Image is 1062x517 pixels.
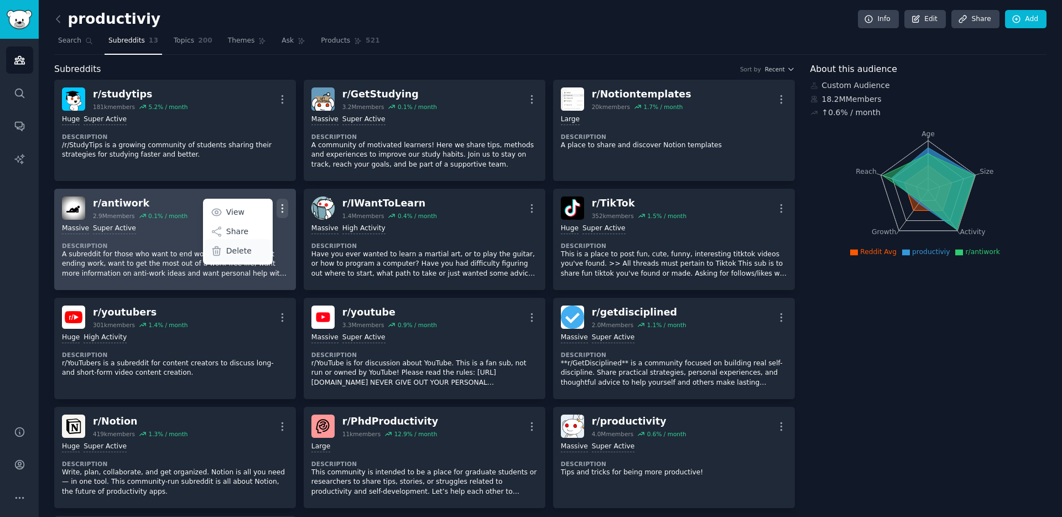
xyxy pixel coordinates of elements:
img: productivity [561,415,584,438]
div: r/ youtube [342,306,437,319]
dt: Description [561,242,787,250]
img: antiwork [62,197,85,220]
a: PhdProductivityr/PhdProductivity11kmembers12.9% / monthLargeDescriptionThis community is intended... [304,407,545,508]
span: Ask [282,36,294,46]
tspan: Growth [872,228,896,236]
a: youtubersr/youtubers301kmembers1.4% / monthHugeHigh ActivityDescriptionr/YouTubers is a subreddit... [54,298,296,399]
div: Huge [62,115,80,125]
div: 1.1 % / month [647,321,686,329]
dt: Description [311,242,538,250]
p: **r/GetDisciplined** is a community focused on building real self-discipline. Share practical str... [561,359,787,388]
p: This community is intended to be a place for graduate students or researchers to share tips, stor... [311,468,538,497]
div: 181k members [93,103,135,111]
div: r/ Notiontemplates [592,87,691,101]
img: Notion [62,415,85,438]
p: A place to share and discover Notion templates [561,141,787,151]
div: Custom Audience [810,80,1047,91]
tspan: Size [980,167,993,175]
p: r/YouTube is for discussion about YouTube. This is a fan sub, not run or owned by YouTube! Please... [311,359,538,388]
dt: Description [311,460,538,468]
div: 1.4 % / month [148,321,188,329]
dt: Description [311,133,538,141]
dt: Description [561,460,787,468]
tspan: Reach [856,167,877,175]
span: Reddit Avg [860,248,897,256]
div: Super Active [582,224,626,234]
div: Super Active [592,333,635,343]
div: 419k members [93,430,135,438]
span: Subreddits [54,63,101,76]
div: Massive [561,333,588,343]
div: 1.3 % / month [148,430,188,438]
a: Notiontemplatesr/Notiontemplates20kmembers1.7% / monthLargeDescriptionA place to share and discov... [553,80,795,181]
span: About this audience [810,63,897,76]
img: PhdProductivity [311,415,335,438]
a: TikTokr/TikTok352kmembers1.5% / monthHugeSuper ActiveDescriptionThis is a place to post fun, cute... [553,189,795,290]
div: 12.9 % / month [394,430,438,438]
div: 4.0M members [592,430,634,438]
a: Topics200 [170,32,216,55]
div: 18.2M Members [810,94,1047,105]
dt: Description [561,351,787,359]
div: Super Active [84,115,127,125]
span: productiviy [912,248,950,256]
div: Huge [561,224,579,234]
span: Topics [174,36,194,46]
a: Products521 [317,32,383,55]
p: Write, plan, collaborate, and get organized. Notion is all you need — in one tool. This community... [62,468,288,497]
div: r/ TikTok [592,197,686,210]
div: 2.9M members [93,212,135,220]
a: getdisciplinedr/getdisciplined2.0Mmembers1.1% / monthMassiveSuper ActiveDescription**r/GetDiscipl... [553,298,795,399]
tspan: Age [922,130,935,138]
div: Massive [311,333,339,343]
a: Share [951,10,999,29]
div: 0.1 % / month [398,103,437,111]
a: Subreddits13 [105,32,162,55]
div: Massive [311,115,339,125]
div: r/ antiwork [93,197,188,210]
a: View [205,200,270,224]
div: 3.3M members [342,321,384,329]
div: 5.2 % / month [148,103,188,111]
div: r/ IWantToLearn [342,197,437,210]
a: productivityr/productivity4.0Mmembers0.6% / monthMassiveSuper ActiveDescriptionTips and tricks fo... [553,407,795,508]
div: r/ getdisciplined [592,306,686,319]
span: r/antiwork [965,248,999,256]
img: youtubers [62,306,85,329]
img: TikTok [561,197,584,220]
div: 301k members [93,321,135,329]
div: r/ PhdProductivity [342,415,438,428]
a: GetStudyingr/GetStudying3.2Mmembers0.1% / monthMassiveSuper ActiveDescriptionA community of motiv... [304,80,545,181]
a: IWantToLearnr/IWantToLearn1.4Mmembers0.4% / monthMassiveHigh ActivityDescriptionHave you ever wan... [304,189,545,290]
div: 0.6 % / month [647,430,686,438]
div: 1.4M members [342,212,384,220]
div: Super Active [93,224,136,234]
div: High Activity [342,224,386,234]
h2: productiviy [54,11,160,28]
div: 2.0M members [592,321,634,329]
button: Recent [765,65,795,73]
div: Huge [62,442,80,452]
div: 352k members [592,212,634,220]
p: Share [226,226,248,237]
p: A community of motivated learners! Here we share tips, methods and experiences to improve our stu... [311,141,538,170]
div: ↑ 0.6 % / month [822,107,881,118]
div: 20k members [592,103,630,111]
dt: Description [561,133,787,141]
tspan: Activity [960,228,985,236]
p: /r/StudyTips is a growing community of students sharing their strategies for studying faster and ... [62,141,288,160]
a: youtuber/youtube3.3Mmembers0.9% / monthMassiveSuper ActiveDescriptionr/YouTube is for discussion ... [304,298,545,399]
span: Themes [228,36,255,46]
div: High Activity [84,333,127,343]
img: studytips [62,87,85,111]
a: Notionr/Notion419kmembers1.3% / monthHugeSuper ActiveDescriptionWrite, plan, collaborate, and get... [54,407,296,508]
a: Search [54,32,97,55]
img: GummySearch logo [7,10,32,29]
a: Themes [224,32,270,55]
span: Recent [765,65,785,73]
a: studytipsr/studytips181kmembers5.2% / monthHugeSuper ActiveDescription/r/StudyTips is a growing c... [54,80,296,181]
span: Products [321,36,350,46]
a: Info [858,10,899,29]
div: Large [311,442,330,452]
div: Super Active [84,442,127,452]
